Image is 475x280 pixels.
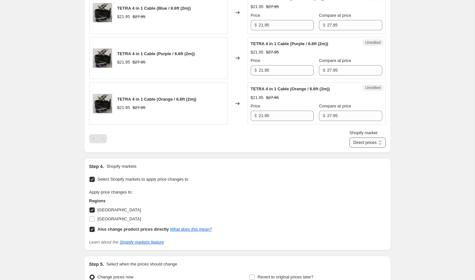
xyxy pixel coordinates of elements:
img: ChatGPT_Image_Aug_25_2025_10_44_30_AM_80x.png [93,3,112,22]
span: TETRA 4 in 1 Cable (Purple / 6.6ft (2m)) [117,51,195,56]
span: $27.95 [266,95,279,100]
span: Compare at price [319,104,351,108]
span: $21.95 [117,60,130,65]
span: $27.95 [266,50,279,55]
span: Shopify market [349,130,377,135]
span: Apply price changes to: [89,190,133,195]
span: Change prices now [98,275,133,279]
p: Shopify markets [106,163,136,170]
span: $21.95 [117,14,130,19]
span: [GEOGRAPHIC_DATA] [98,207,141,212]
span: Price [251,13,260,18]
span: $21.95 [251,4,264,9]
h2: Step 5. [89,261,104,267]
span: $ [323,68,325,73]
nav: Pagination [89,134,107,143]
span: $21.95 [117,105,130,110]
span: $21.95 [251,50,264,55]
span: TETRA 4 in 1 Cable (Blue / 6.6ft (2m)) [117,6,191,11]
span: Unedited [365,85,381,90]
span: Revert to original prices later? [258,275,313,279]
h2: Step 4. [89,163,104,170]
img: ChatGPT_Image_Aug_25_2025_10_44_30_AM_80x.png [93,94,112,113]
span: $ [323,23,325,27]
span: TETRA 4 in 1 Cable (Orange / 6.6ft (2m)) [251,86,330,91]
span: $ [255,23,257,27]
b: Also change product prices directly [98,227,169,232]
span: $27.95 [132,105,145,110]
span: Select Shopify markets to apply price changes to [98,177,188,182]
span: TETRA 4 in 1 Cable (Orange / 6.6ft (2m)) [117,97,196,102]
i: Learn about the [89,240,164,245]
span: Unedited [365,40,381,45]
span: $21.95 [251,95,264,100]
span: Compare at price [319,13,351,18]
img: ChatGPT_Image_Aug_25_2025_10_44_30_AM_80x.png [93,48,112,68]
a: What does this mean? [170,227,212,232]
span: $27.95 [132,60,145,65]
span: $ [255,113,257,118]
a: Shopify markets feature [120,240,164,245]
span: $27.95 [266,4,279,9]
span: $ [255,68,257,73]
span: $27.95 [132,14,145,19]
span: Compare at price [319,58,351,63]
span: $ [323,113,325,118]
p: Select when the prices should change [106,261,177,267]
h3: Regions [89,198,212,204]
span: Price [251,104,260,108]
span: TETRA 4 in 1 Cable (Purple / 6.6ft (2m)) [251,41,328,46]
span: Price [251,58,260,63]
span: [GEOGRAPHIC_DATA] [98,216,141,221]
